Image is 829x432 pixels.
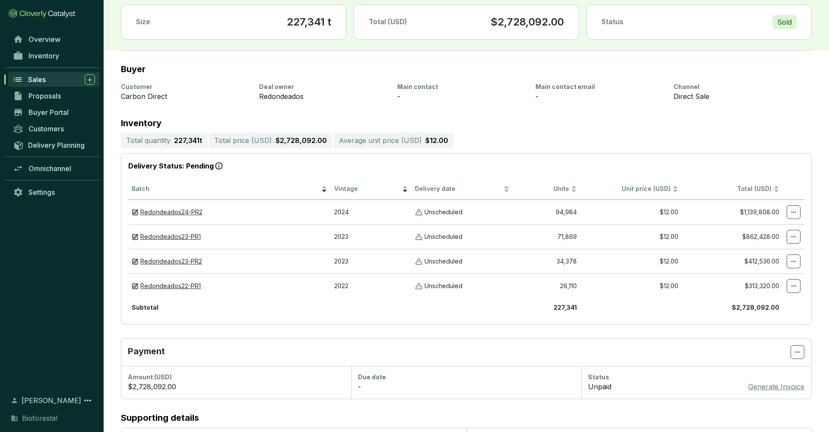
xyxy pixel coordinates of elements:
td: 26,110 [513,273,580,298]
div: $2,728,092.00 [128,381,344,392]
span: Customers [28,124,64,133]
section: 227,341 t [287,15,331,29]
p: $2,728,092.00 [490,15,564,29]
div: - [535,91,663,102]
p: $2,728,092.00 [275,135,327,146]
td: $412,536.00 [682,249,783,273]
span: Total (USD) [369,17,407,26]
p: $12.00 [425,135,448,146]
a: Inventory [9,48,99,63]
div: Main contact email [535,83,663,91]
span: [PERSON_NAME] [22,395,81,406]
th: Delivery date [411,179,513,200]
a: Settings [9,185,99,200]
th: Units [513,179,580,200]
img: draft [132,282,139,290]
span: Omnichannel [28,164,71,173]
td: 2024 [331,200,412,224]
p: Size [136,17,150,27]
span: Proposals [28,92,61,100]
a: Overview [9,32,99,47]
div: Due date [358,373,574,381]
td: $12.00 [580,224,681,249]
td: 2022 [331,273,412,298]
p: - [358,381,361,392]
span: Buyer Portal [28,108,69,117]
div: Customer [121,83,249,91]
span: Overview [28,35,60,44]
img: Unscheduled [415,208,423,216]
p: Unscheduled [424,233,462,241]
a: Sales [8,72,99,87]
img: Unscheduled [415,233,423,241]
a: Delivery Planning [9,138,99,152]
p: Unscheduled [424,282,462,290]
th: Batch [128,179,331,200]
a: Customers [9,121,99,136]
span: Delivery Planning [28,141,85,149]
p: Delivery Status: Pending [128,161,804,172]
td: 2023 [331,249,412,273]
img: Unscheduled [415,282,423,290]
span: Delivery date [415,185,501,193]
a: Redondeados23-PR1 [140,233,201,241]
span: Sales [28,75,46,84]
b: 227,341 [554,304,577,311]
div: Carbon Direct [121,91,249,102]
span: Total (USD) [737,185,772,192]
h2: Buyer [121,64,146,74]
p: Average unit price ( USD ) [339,135,422,146]
p: Generate Invoice [748,381,804,392]
a: Omnichannel [9,161,99,176]
td: $12.00 [580,249,681,273]
span: Batch [132,185,320,193]
td: 94,984 [513,200,580,224]
img: draft [132,208,139,216]
a: Redondeados24-PR2 [140,208,203,216]
p: 227,341 t [174,135,202,146]
img: Unscheduled [415,257,423,266]
img: draft [132,257,139,266]
b: $2,728,092.00 [732,304,779,311]
span: Bioforestal [22,413,57,423]
p: Unpaid [588,381,611,392]
div: Deal owner [259,83,387,91]
p: Status [601,17,623,27]
td: 34,378 [513,249,580,273]
a: Redondeados22-PR1 [140,282,201,290]
a: Proposals [9,89,99,103]
p: Inventory [121,119,812,127]
p: Unscheduled [424,257,462,266]
b: Subtotal [132,304,158,311]
div: Redondeados [259,91,387,102]
td: $313,320.00 [682,273,783,298]
td: $862,428.00 [682,224,783,249]
div: Main contact [397,83,525,91]
span: Inventory [28,51,59,60]
a: Redondeados23-PR2 [140,257,202,266]
div: Direct Sale [674,91,801,102]
td: 71,869 [513,224,580,249]
p: Total quantity [126,135,171,146]
div: Channel [674,83,801,91]
span: Units [516,185,569,193]
p: Total price ( USD ) [214,135,272,146]
td: 2023 [331,224,412,249]
span: Amount (USD) [128,373,172,381]
div: - [397,91,525,102]
td: $12.00 [580,273,681,298]
a: Buyer Portal [9,105,99,120]
div: Status [588,373,804,381]
td: $12.00 [580,200,681,224]
th: Vintage [331,179,412,200]
p: Payment [128,345,791,359]
span: Settings [28,188,55,197]
img: draft [132,233,139,241]
h2: Supporting details [121,413,812,422]
p: Unscheduled [424,208,462,216]
span: Unit price (USD) [622,185,671,192]
span: Vintage [334,185,401,193]
td: $1,139,808.00 [682,200,783,224]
